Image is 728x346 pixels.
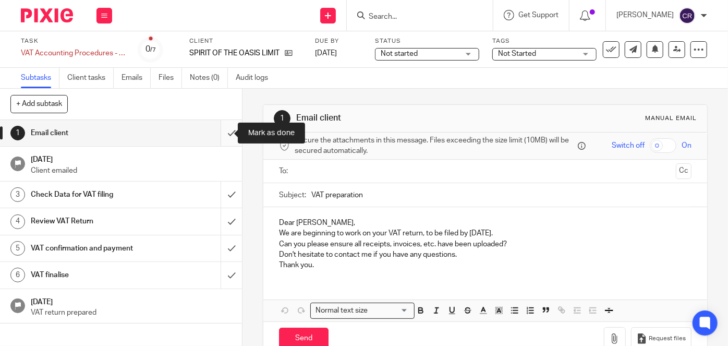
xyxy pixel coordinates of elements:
[10,241,25,256] div: 5
[236,68,276,88] a: Audit logs
[10,126,25,140] div: 1
[31,241,151,256] h1: VAT confirmation and payment
[274,110,290,127] div: 1
[279,239,691,249] p: Can you please ensure all receipts, invoices, etc. have been uploaded?
[645,114,697,123] div: Manual email
[368,13,462,22] input: Search
[279,166,290,176] label: To:
[31,165,232,176] p: Client emailed
[313,305,370,316] span: Normal text size
[10,268,25,282] div: 6
[676,163,691,179] button: Cc
[518,11,559,19] span: Get Support
[498,50,536,57] span: Not Started
[122,68,151,88] a: Emails
[310,303,415,319] div: Search for option
[279,260,691,270] p: Thank you.
[375,37,479,45] label: Status
[189,37,302,45] label: Client
[279,228,691,238] p: We are beginning to work on your VAT return, to be filed by [DATE].
[189,48,280,58] p: SPIRIT OF THE OASIS LIMITED
[145,43,156,55] div: 0
[21,37,125,45] label: Task
[10,187,25,202] div: 3
[10,95,68,113] button: + Add subtask
[159,68,182,88] a: Files
[67,68,114,88] a: Client tasks
[679,7,696,24] img: svg%3E
[649,335,686,343] span: Request files
[682,140,691,151] span: On
[315,50,337,57] span: [DATE]
[31,187,151,202] h1: Check Data for VAT filing
[190,68,228,88] a: Notes (0)
[371,305,408,316] input: Search for option
[31,125,151,141] h1: Email client
[296,113,508,124] h1: Email client
[315,37,362,45] label: Due by
[21,8,73,22] img: Pixie
[381,50,418,57] span: Not started
[279,249,691,260] p: Don't hesitate to contact me if you have any questions.
[21,48,125,58] div: VAT Accounting Procedures - Mar, Jun, Sept & Dec
[31,267,151,283] h1: VAT finalise
[279,218,691,228] p: Dear [PERSON_NAME],
[31,307,232,318] p: VAT return prepared
[279,190,306,200] label: Subject:
[31,213,151,229] h1: Review VAT Return
[31,294,232,307] h1: [DATE]
[21,68,59,88] a: Subtasks
[150,47,156,53] small: /7
[31,152,232,165] h1: [DATE]
[616,10,674,20] p: [PERSON_NAME]
[492,37,597,45] label: Tags
[21,48,125,58] div: VAT Accounting Procedures - Mar, Jun, Sept &amp; Dec
[10,214,25,229] div: 4
[295,135,575,157] span: Secure the attachments in this message. Files exceeding the size limit (10MB) will be secured aut...
[612,140,645,151] span: Switch off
